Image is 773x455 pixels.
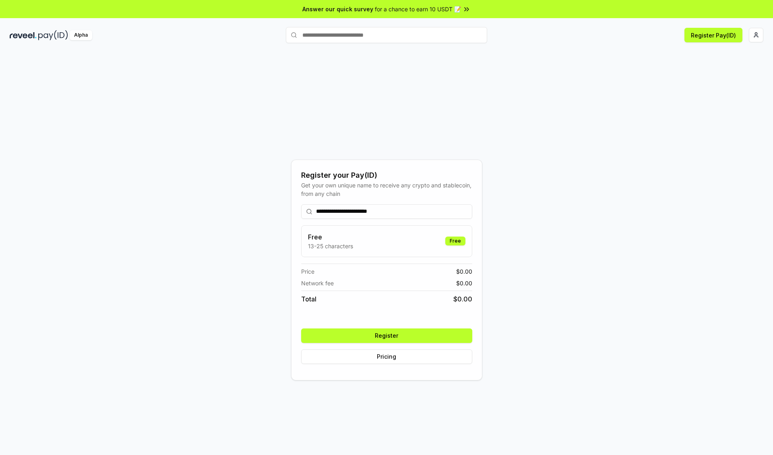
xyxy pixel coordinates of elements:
[445,237,465,245] div: Free
[456,279,472,287] span: $ 0.00
[301,294,316,304] span: Total
[301,170,472,181] div: Register your Pay(ID)
[308,232,353,242] h3: Free
[308,242,353,250] p: 13-25 characters
[456,267,472,276] span: $ 0.00
[684,28,742,42] button: Register Pay(ID)
[301,267,314,276] span: Price
[453,294,472,304] span: $ 0.00
[38,30,68,40] img: pay_id
[301,349,472,364] button: Pricing
[301,279,334,287] span: Network fee
[301,328,472,343] button: Register
[301,181,472,198] div: Get your own unique name to receive any crypto and stablecoin, from any chain
[70,30,92,40] div: Alpha
[10,30,37,40] img: reveel_dark
[375,5,461,13] span: for a chance to earn 10 USDT 📝
[302,5,373,13] span: Answer our quick survey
